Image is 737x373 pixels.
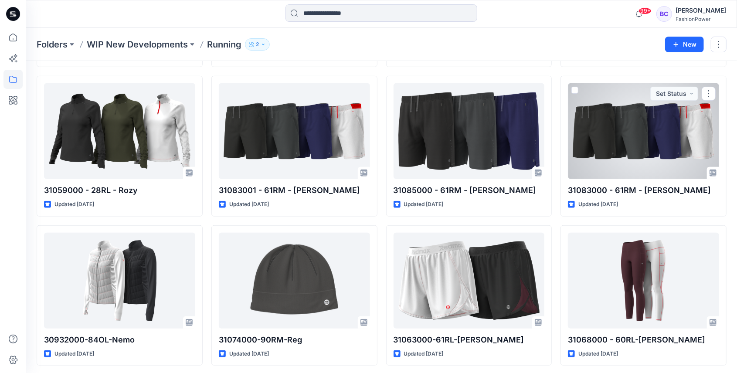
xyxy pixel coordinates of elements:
p: Updated [DATE] [404,349,444,359]
div: FashionPower [676,16,726,22]
p: 31074000-90RM-Reg [219,334,370,346]
p: 31059000 - 28RL - Rozy [44,184,195,197]
p: Updated [DATE] [229,349,269,359]
p: Updated [DATE] [54,349,94,359]
p: Updated [DATE] [404,200,444,209]
div: BC [656,6,672,22]
a: 31083000 - 61RM - Ross [568,83,719,179]
a: 31068000 - 60RL-Ravon [568,233,719,329]
a: WIP New Developments [87,38,188,51]
button: 2 [245,38,270,51]
a: Folders [37,38,68,51]
p: 31083001 - 61RM - [PERSON_NAME] [219,184,370,197]
p: Updated [DATE] [54,200,94,209]
p: 31085000 - 61RM - [PERSON_NAME] [394,184,545,197]
a: 30932000-84OL-Nemo [44,233,195,329]
p: 31083000 - 61RM - [PERSON_NAME] [568,184,719,197]
a: 31059000 - 28RL - Rozy [44,83,195,179]
a: 31085000 - 61RM - Rufus [394,83,545,179]
span: 99+ [639,7,652,14]
p: 30932000-84OL-Nemo [44,334,195,346]
a: 31083001 - 61RM - Ross [219,83,370,179]
p: Updated [DATE] [578,200,618,209]
p: Updated [DATE] [229,200,269,209]
p: 31068000 - 60RL-[PERSON_NAME] [568,334,719,346]
a: 31063000-61RL-Raisa [394,233,545,329]
p: Running [207,38,241,51]
p: Updated [DATE] [578,349,618,359]
a: 31074000-90RM-Reg [219,233,370,329]
p: 31063000-61RL-[PERSON_NAME] [394,334,545,346]
button: New [665,37,704,52]
div: [PERSON_NAME] [676,5,726,16]
p: 2 [256,40,259,49]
